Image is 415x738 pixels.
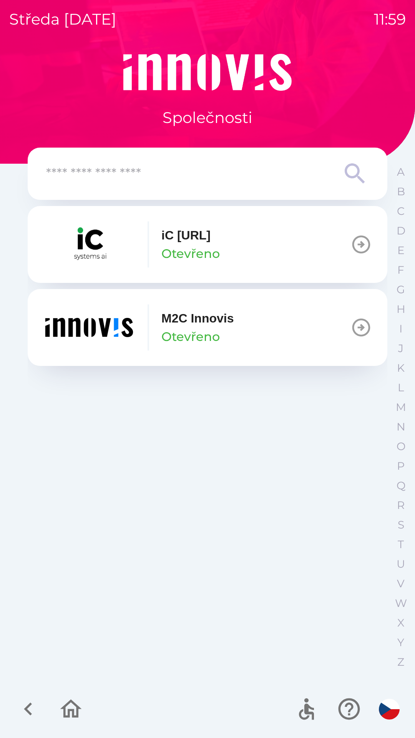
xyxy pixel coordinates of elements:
button: Y [391,633,410,652]
p: Z [397,655,404,669]
p: 11:59 [374,8,406,31]
img: Logo [28,54,387,91]
p: X [397,616,404,630]
p: U [397,557,405,571]
p: středa [DATE] [9,8,116,31]
p: O [397,440,405,453]
p: A [397,165,405,179]
button: iC [URL]Otevřeno [28,206,387,283]
p: F [397,263,404,277]
button: M [391,397,410,417]
p: M2C Innovis [161,309,234,327]
button: L [391,378,410,397]
button: P [391,456,410,476]
button: I [391,319,410,339]
p: W [395,597,407,610]
p: E [397,244,405,257]
button: A [391,162,410,182]
p: B [397,185,405,198]
button: S [391,515,410,535]
p: N [397,420,405,434]
p: K [397,361,405,375]
button: Z [391,652,410,672]
p: T [398,538,404,551]
p: M [396,401,406,414]
p: D [397,224,405,238]
button: K [391,358,410,378]
p: J [398,342,403,355]
p: H [397,303,405,316]
button: X [391,613,410,633]
button: W [391,593,410,613]
button: D [391,221,410,241]
img: cs flag [379,699,400,720]
p: L [398,381,404,394]
p: G [397,283,405,296]
button: T [391,535,410,554]
button: B [391,182,410,201]
button: N [391,417,410,437]
p: Q [397,479,405,492]
button: G [391,280,410,299]
p: Y [397,636,404,649]
p: R [397,499,405,512]
p: P [397,459,405,473]
button: C [391,201,410,221]
button: F [391,260,410,280]
img: ef454dd6-c04b-4b09-86fc-253a1223f7b7.png [43,304,135,351]
p: Otevřeno [161,327,220,346]
p: V [397,577,405,590]
button: E [391,241,410,260]
button: O [391,437,410,456]
button: M2C InnovisOtevřeno [28,289,387,366]
p: I [399,322,402,336]
img: 0b57a2db-d8c2-416d-bc33-8ae43c84d9d8.png [43,221,135,268]
button: J [391,339,410,358]
p: Společnosti [163,106,252,129]
button: U [391,554,410,574]
button: V [391,574,410,593]
p: Otevřeno [161,244,220,263]
button: H [391,299,410,319]
button: R [391,495,410,515]
p: iC [URL] [161,226,211,244]
p: S [398,518,404,532]
p: C [397,204,405,218]
button: Q [391,476,410,495]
